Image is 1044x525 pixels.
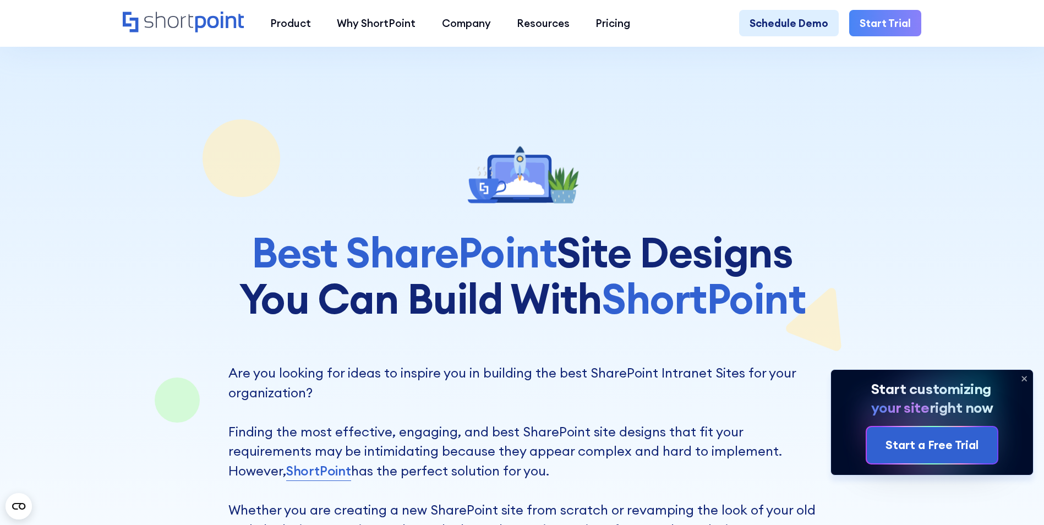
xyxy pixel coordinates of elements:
a: Why ShortPoint [324,10,429,36]
div: Why ShortPoint [337,15,416,31]
h1: Site Designs You Can Build With [228,229,816,321]
a: Resources [504,10,582,36]
span: ShortPoint [602,272,805,325]
a: Pricing [583,10,643,36]
span: Best SharePoint [252,226,556,278]
a: Company [429,10,504,36]
a: Start Trial [849,10,921,36]
div: Resources [517,15,570,31]
div: Product [270,15,311,31]
div: Start a Free Trial [886,436,979,454]
a: Product [257,10,324,36]
a: Home [123,12,244,34]
div: Pricing [595,15,630,31]
button: Open CMP widget [6,493,32,519]
div: Company [442,15,491,31]
a: ShortPoint [286,461,351,481]
a: Start a Free Trial [867,427,997,463]
a: Schedule Demo [739,10,839,36]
